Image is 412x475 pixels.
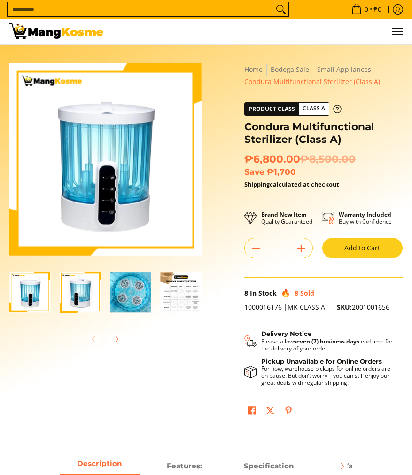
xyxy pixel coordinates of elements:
strong: calculated at checkout [244,180,339,188]
button: Add [290,241,312,256]
span: Class A [299,103,329,115]
span: Save [244,167,264,177]
img: Condura Multifunctional Sterilizer (Class A)-2 [60,272,101,312]
span: Description [60,458,140,474]
img: Condura Multifunctional Sterilizer (Class A)-1 [9,272,50,312]
span: ₱1,700 [267,167,296,177]
span: In Stock [250,288,277,297]
span: 2001001656 [337,303,389,311]
img: Condura Multifunctional Sterilizer (Class A)-3 [110,272,151,312]
a: Product Class Class A [244,102,342,116]
a: Post on X [264,404,277,420]
span: Product Class [245,103,299,115]
a: Description 2 [229,458,309,475]
strong: Brand New Item [261,210,307,218]
a: Description 1 [144,458,224,475]
button: Subtract [245,241,267,256]
span: 0 [363,6,370,13]
span: ₱6,800.00 [244,153,356,165]
strong: Warranty Included [339,210,391,218]
p: Buy with Confidence [339,211,392,225]
ul: Customer Navigation [113,19,403,44]
span: 8 [244,288,248,297]
img: Condura Multifunctional Sterilizer (Class A)-4 [161,272,202,312]
a: Home [244,65,263,74]
img: Clean Utensils &amp; Food: Condura Multifunctional Sterilizer - Mang Kosme [9,23,103,39]
strong: Pickup Unavailable for Online Orders [261,358,382,365]
button: Next [106,329,127,350]
nav: Main Menu [113,19,403,44]
button: Menu [391,19,403,44]
a: Pin on Pinterest [282,404,295,420]
button: Shipping & Delivery [244,330,393,352]
span: 1000016176 |MK CLASS A [244,303,325,311]
a: Small Appliances [317,65,371,74]
button: Add to Cart [322,238,403,258]
a: Description 3 [318,458,398,475]
nav: Breadcrumbs [244,63,403,88]
span: Specification [229,458,309,474]
a: Description [60,458,140,475]
span: Sold [300,288,314,297]
a: Bodega Sale [271,65,309,74]
span: Warranty [318,458,398,474]
strong: Delivery Notice [261,330,311,337]
strong: seven (7) business days [294,337,359,345]
p: Please allow lead time for the delivery of your order. [261,338,393,352]
img: Condura Multifunctional Sterilizer (Class A) [9,63,202,256]
span: SKU: [337,303,352,311]
p: Quality Guaranteed [261,211,312,225]
del: ₱8,500.00 [300,153,356,165]
h1: Condura Multifunctional Sterilizer (Class A) [244,120,403,146]
p: For now, warehouse pickups for online orders are on pause. But don’t worry—you can still enjoy ou... [261,365,393,386]
span: Condura Multifunctional Sterilizer (Class A) [244,77,380,86]
a: Share on Facebook [245,404,258,420]
span: 8 [295,288,298,297]
a: Shipping [244,180,270,188]
span: Features: [144,458,224,474]
button: Search [273,2,288,16]
span: • [349,4,384,15]
span: ₱0 [372,6,383,13]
